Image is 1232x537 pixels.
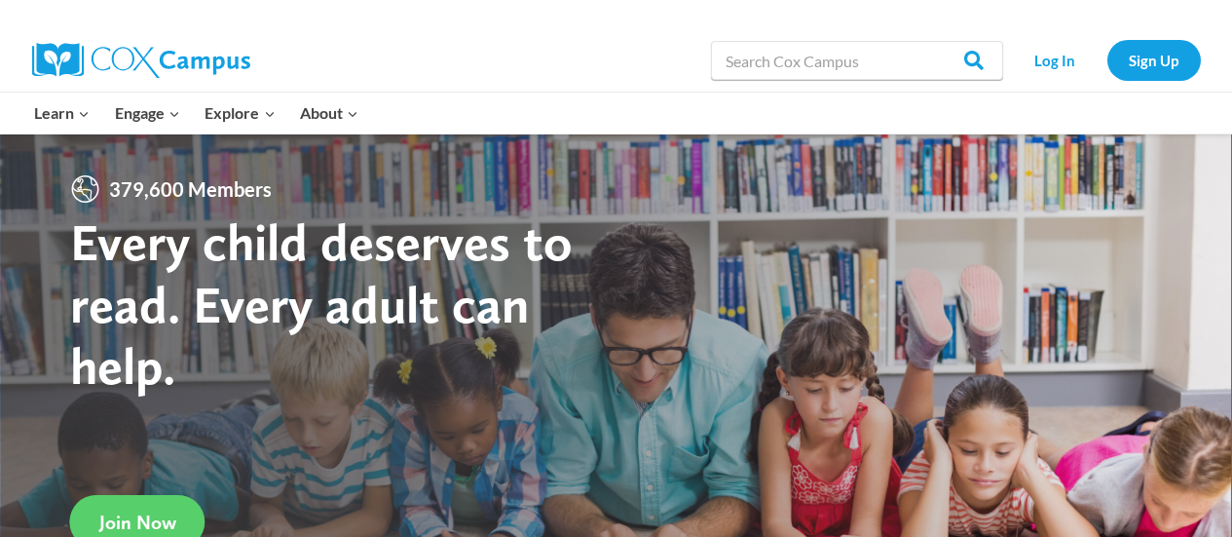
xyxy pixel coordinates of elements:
[300,100,358,126] span: About
[711,41,1003,80] input: Search Cox Campus
[70,211,573,397] strong: Every child deserves to read. Every adult can help.
[32,43,250,78] img: Cox Campus
[1013,40,1098,80] a: Log In
[22,93,371,134] nav: Primary Navigation
[1107,40,1201,80] a: Sign Up
[1013,40,1201,80] nav: Secondary Navigation
[34,100,90,126] span: Learn
[99,511,176,534] span: Join Now
[101,173,280,205] span: 379,600 Members
[205,100,275,126] span: Explore
[115,100,180,126] span: Engage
